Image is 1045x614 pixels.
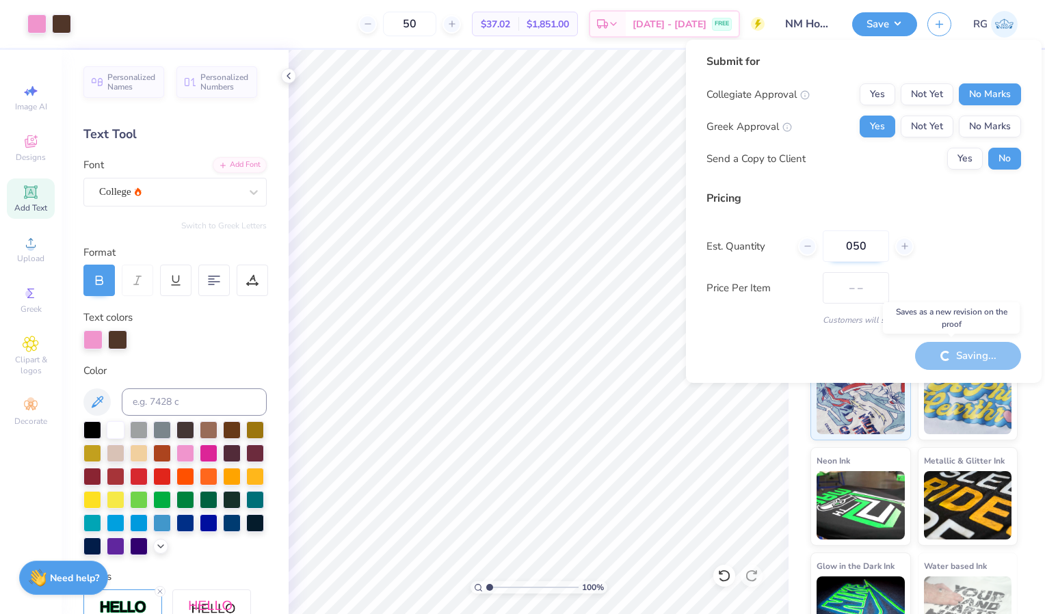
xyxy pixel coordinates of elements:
button: Yes [860,83,895,105]
button: Yes [860,116,895,137]
span: Greek [21,304,42,315]
label: Text colors [83,310,133,325]
img: Standard [817,366,905,434]
a: RG [973,11,1018,38]
input: – – [823,230,889,262]
button: Yes [947,148,983,170]
div: Pricing [706,190,1021,206]
label: Font [83,157,104,173]
span: Image AI [15,101,47,112]
div: Text Tool [83,125,267,144]
span: Glow in the Dark Ink [817,559,895,573]
div: Add Font [213,157,267,173]
span: Designs [16,152,46,163]
img: Puff Ink [924,366,1012,434]
div: Collegiate Approval [706,87,810,103]
span: Add Text [14,202,47,213]
div: Format [83,245,268,261]
span: Water based Ink [924,559,987,573]
div: Customers will see this price on HQ. [706,314,1021,326]
button: No [988,148,1021,170]
span: Neon Ink [817,453,850,468]
span: 100 % [582,581,604,593]
span: Decorate [14,416,47,427]
strong: Need help? [50,572,99,585]
button: Save [852,12,917,36]
span: Personalized Names [107,72,156,92]
input: Untitled Design [775,10,842,38]
input: – – [383,12,436,36]
button: No Marks [959,83,1021,105]
span: RG [973,16,988,32]
span: $1,851.00 [527,17,569,31]
button: No Marks [959,116,1021,137]
span: Clipart & logos [7,354,55,376]
span: $37.02 [481,17,510,31]
div: Greek Approval [706,119,792,135]
img: Metallic & Glitter Ink [924,471,1012,539]
div: Submit for [706,53,1021,70]
span: FREE [715,19,729,29]
div: Styles [83,569,267,585]
span: Personalized Numbers [200,72,249,92]
label: Est. Quantity [706,239,788,254]
img: Neon Ink [817,471,905,539]
span: [DATE] - [DATE] [633,17,706,31]
span: Metallic & Glitter Ink [924,453,1005,468]
div: Saves as a new revision on the proof [883,302,1020,334]
button: Not Yet [901,116,953,137]
span: Upload [17,253,44,264]
button: Switch to Greek Letters [181,220,267,231]
div: Color [83,363,267,379]
img: Rinah Gallo [991,11,1018,38]
button: Not Yet [901,83,953,105]
label: Price Per Item [706,280,812,296]
div: Send a Copy to Client [706,151,806,167]
input: e.g. 7428 c [122,388,267,416]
